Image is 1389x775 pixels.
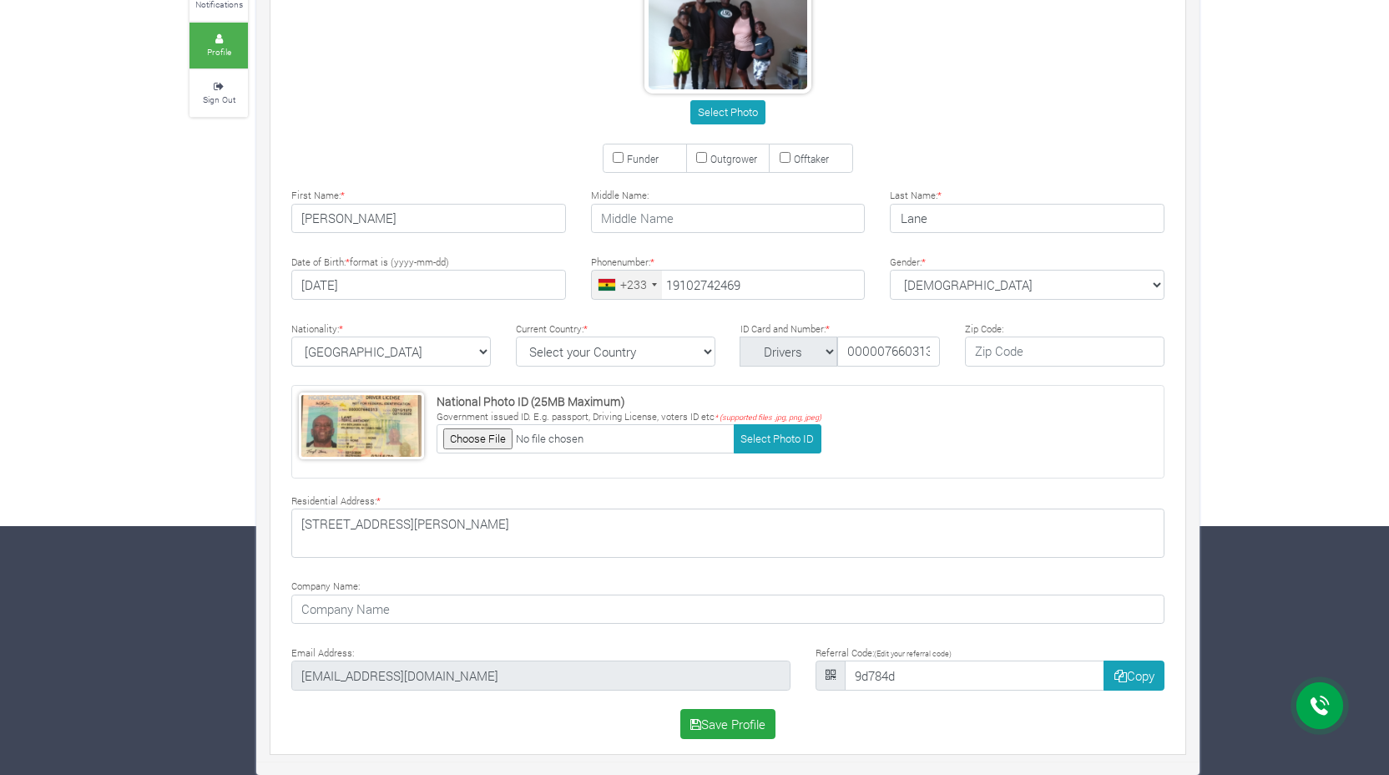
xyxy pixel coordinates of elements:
div: Ghana (Gaana): +233 [592,271,662,299]
input: Last Name [890,204,1164,234]
label: Middle Name: [591,189,649,203]
i: * (supported files .jpg, png, jpeg) [715,413,821,422]
input: Phone Number [591,270,866,300]
textarea: [STREET_ADDRESS][PERSON_NAME] [291,509,1164,557]
div: +233 [620,276,647,293]
label: Residential Address: [291,494,381,509]
a: Sign Out [189,70,248,116]
button: Select Photo [690,100,765,124]
label: Gender: [890,256,926,270]
label: Nationality: [291,322,343,337]
input: ID Number [837,337,940,367]
p: Government issued ID. E.g. passport, Driving License, voters ID etc [437,410,821,424]
input: Middle Name [591,204,866,234]
input: Outgrower [696,152,707,163]
small: (Edit your referral code) [874,649,952,658]
label: Date of Birth: format is (yyyy-mm-dd) [291,256,449,270]
input: Type Date of Birth (YYYY-MM-DD) [291,270,566,300]
button: Select Photo ID [734,424,821,453]
small: Funder [627,152,659,165]
button: Copy [1104,661,1164,691]
label: Current Country: [516,322,588,337]
label: Referral Code: [816,646,952,661]
small: Profile [207,46,231,58]
label: Zip Code: [965,322,1003,337]
label: Phonenumber: [591,256,654,270]
input: Zip Code [965,337,1164,367]
input: Funder [613,152,624,163]
label: Email Address: [291,646,354,661]
input: First Name [291,204,566,234]
button: Save Profile [680,709,776,739]
a: Profile [189,23,248,68]
label: ID Card and Number: [740,322,830,337]
small: Outgrower [710,152,757,165]
input: Company Name [291,595,1164,625]
label: Company Name: [291,580,360,594]
strong: National Photo ID (25MB Maximum) [437,393,625,409]
label: First Name: [291,189,345,203]
small: Sign Out [203,94,235,105]
input: Offtaker [780,152,790,163]
label: Last Name: [890,189,942,203]
small: Offtaker [794,152,829,165]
